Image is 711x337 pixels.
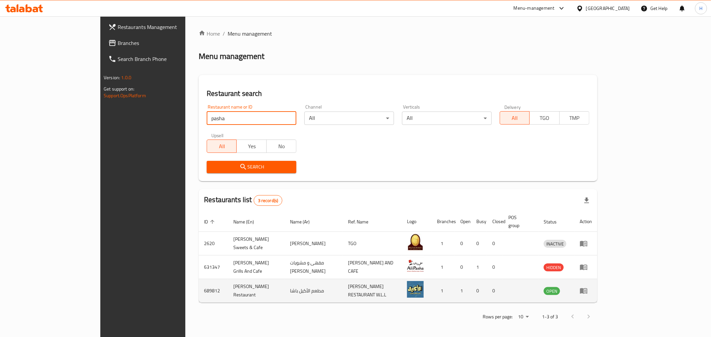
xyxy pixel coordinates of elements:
label: Upsell [211,133,224,138]
div: OPEN [544,287,560,295]
td: 1 [432,232,455,255]
h2: Restaurant search [207,89,589,99]
span: Version: [104,73,120,82]
span: HIDDEN [544,264,564,271]
td: 1 [432,255,455,279]
span: Get support on: [104,85,134,93]
button: All [207,140,237,153]
th: Busy [471,211,487,232]
span: All [210,142,234,151]
th: Branches [432,211,455,232]
span: H [699,5,702,12]
div: All [304,112,394,125]
span: 1.0.0 [121,73,131,82]
a: Support.OpsPlatform [104,91,146,100]
th: Action [574,211,597,232]
img: Al Akeel Pasha Restaurant [407,281,424,298]
img: Sultan Pasha Sweets & Cafe [407,234,424,250]
div: Menu [580,263,592,271]
span: All [503,113,527,123]
th: Open [455,211,471,232]
span: Name (Ar) [290,218,318,226]
span: OPEN [544,287,560,295]
td: TGO [343,232,402,255]
div: Menu-management [514,4,555,12]
td: 0 [471,232,487,255]
span: Ref. Name [348,218,377,226]
td: 0 [455,255,471,279]
button: No [266,140,296,153]
label: Delivery [504,105,521,109]
span: Restaurants Management [118,23,214,31]
td: [PERSON_NAME] [285,232,343,255]
td: 0 [487,255,503,279]
span: Yes [239,142,264,151]
a: Branches [103,35,219,51]
span: POS group [508,213,530,229]
th: Logo [402,211,432,232]
span: TGO [532,113,557,123]
div: Rows per page: [515,312,531,322]
th: Closed [487,211,503,232]
div: Export file [579,192,595,208]
span: TMP [562,113,587,123]
td: 1 [455,279,471,303]
td: 0 [471,279,487,303]
td: 1 [432,279,455,303]
input: Search for restaurant name or ID.. [207,112,296,125]
div: Total records count [254,195,283,206]
td: [PERSON_NAME] RESTAURANT W.L.L [343,279,402,303]
td: 0 [455,232,471,255]
span: Menu management [228,30,272,38]
span: No [269,142,294,151]
table: enhanced table [199,211,597,303]
button: Yes [236,140,266,153]
span: INACTIVE [544,240,566,248]
td: مطعم الأكيل باشا [285,279,343,303]
nav: breadcrumb [199,30,597,38]
td: 1 [471,255,487,279]
div: All [402,112,492,125]
h2: Restaurants list [204,195,282,206]
button: TGO [529,111,559,125]
button: Search [207,161,296,173]
div: [GEOGRAPHIC_DATA] [586,5,630,12]
a: Search Branch Phone [103,51,219,67]
button: All [500,111,530,125]
span: Search [212,163,291,171]
p: 1-3 of 3 [542,313,558,321]
span: Search Branch Phone [118,55,214,63]
button: TMP [559,111,589,125]
img: Ali Pasha Grills And Cafe [407,257,424,274]
td: [PERSON_NAME] Grills And Cafe [228,255,285,279]
h2: Menu management [199,51,264,62]
a: Restaurants Management [103,19,219,35]
td: 0 [487,232,503,255]
td: مقهى و مشويات [PERSON_NAME] [285,255,343,279]
div: Menu [580,239,592,247]
td: 0 [487,279,503,303]
span: Branches [118,39,214,47]
li: / [223,30,225,38]
td: [PERSON_NAME] Restaurant [228,279,285,303]
span: 3 record(s) [254,197,282,204]
td: [PERSON_NAME] Sweets & Cafe [228,232,285,255]
td: [PERSON_NAME] AND CAFE [343,255,402,279]
span: ID [204,218,217,226]
p: Rows per page: [483,313,513,321]
span: Status [544,218,565,226]
span: Name (En) [233,218,263,226]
